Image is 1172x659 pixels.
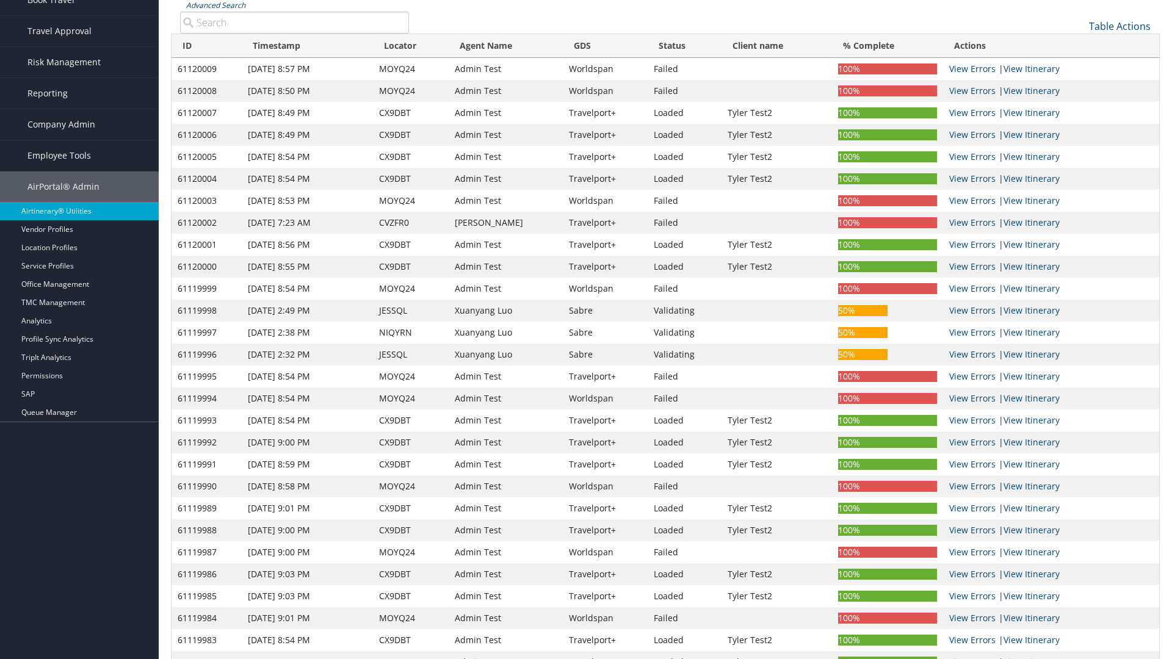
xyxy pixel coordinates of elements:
[242,497,373,519] td: [DATE] 9:01 PM
[449,387,563,409] td: Admin Test
[1004,151,1060,162] a: View Itinerary Details
[373,607,449,629] td: MOYQ24
[722,34,831,58] th: Client name: activate to sort column ascending
[1004,590,1060,602] a: View Itinerary Details
[648,497,722,519] td: Loaded
[172,475,242,497] td: 61119990
[242,102,373,124] td: [DATE] 8:49 PM
[172,563,242,585] td: 61119986
[27,109,95,140] span: Company Admin
[172,366,242,387] td: 61119995
[943,563,1159,585] td: |
[172,322,242,344] td: 61119997
[242,300,373,322] td: [DATE] 2:49 PM
[722,102,831,124] td: Tyler Test2
[242,278,373,300] td: [DATE] 8:54 PM
[722,168,831,190] td: Tyler Test2
[172,607,242,629] td: 61119984
[943,344,1159,366] td: |
[373,168,449,190] td: CX9DBT
[373,58,449,80] td: MOYQ24
[242,409,373,431] td: [DATE] 8:54 PM
[648,300,722,322] td: Validating
[838,195,938,206] div: 100%
[648,607,722,629] td: Failed
[838,349,888,360] div: 50%
[648,563,722,585] td: Loaded
[949,392,996,404] a: View errors
[563,475,648,497] td: Worldspan
[242,344,373,366] td: [DATE] 2:32 PM
[172,234,242,256] td: 61120001
[27,47,101,77] span: Risk Management
[242,387,373,409] td: [DATE] 8:54 PM
[373,497,449,519] td: CX9DBT
[449,256,563,278] td: Admin Test
[838,217,938,228] div: 100%
[1004,217,1060,228] a: View Itinerary Details
[563,497,648,519] td: Travelport+
[180,12,409,34] input: Advanced Search
[943,475,1159,497] td: |
[449,322,563,344] td: Xuanyang Luo
[949,612,996,624] a: View errors
[172,453,242,475] td: 61119991
[27,171,99,202] span: AirPortal® Admin
[172,212,242,234] td: 61120002
[648,102,722,124] td: Loaded
[648,168,722,190] td: Loaded
[563,146,648,168] td: Travelport+
[373,234,449,256] td: CX9DBT
[648,387,722,409] td: Failed
[648,541,722,563] td: Failed
[943,585,1159,607] td: |
[242,453,373,475] td: [DATE] 8:59 PM
[943,168,1159,190] td: |
[172,168,242,190] td: 61120004
[563,256,648,278] td: Travelport+
[563,519,648,541] td: Travelport+
[1004,612,1060,624] a: View Itinerary Details
[1004,63,1060,74] a: View Itinerary Details
[943,409,1159,431] td: |
[563,300,648,322] td: Sabre
[943,190,1159,212] td: |
[648,34,722,58] th: Status: activate to sort column ascending
[648,58,722,80] td: Failed
[1004,239,1060,250] a: View Itinerary Details
[563,58,648,80] td: Worldspan
[949,239,996,250] a: View errors
[172,146,242,168] td: 61120005
[449,541,563,563] td: Admin Test
[838,151,938,162] div: 100%
[449,431,563,453] td: Admin Test
[242,475,373,497] td: [DATE] 8:58 PM
[563,366,648,387] td: Travelport+
[563,278,648,300] td: Worldspan
[838,173,938,184] div: 100%
[648,146,722,168] td: Loaded
[838,239,938,250] div: 100%
[172,387,242,409] td: 61119994
[838,305,888,316] div: 50%
[242,190,373,212] td: [DATE] 8:53 PM
[949,63,996,74] a: View errors
[943,322,1159,344] td: |
[373,541,449,563] td: MOYQ24
[172,519,242,541] td: 61119988
[373,102,449,124] td: CX9DBT
[838,371,938,382] div: 100%
[648,344,722,366] td: Validating
[648,212,722,234] td: Failed
[449,80,563,102] td: Admin Test
[838,327,888,338] div: 50%
[943,146,1159,168] td: |
[373,366,449,387] td: MOYQ24
[838,393,938,404] div: 100%
[1004,304,1060,316] a: View Itinerary Details
[949,173,996,184] a: View errors
[949,502,996,514] a: View errors
[373,300,449,322] td: JESSQL
[172,497,242,519] td: 61119989
[449,102,563,124] td: Admin Test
